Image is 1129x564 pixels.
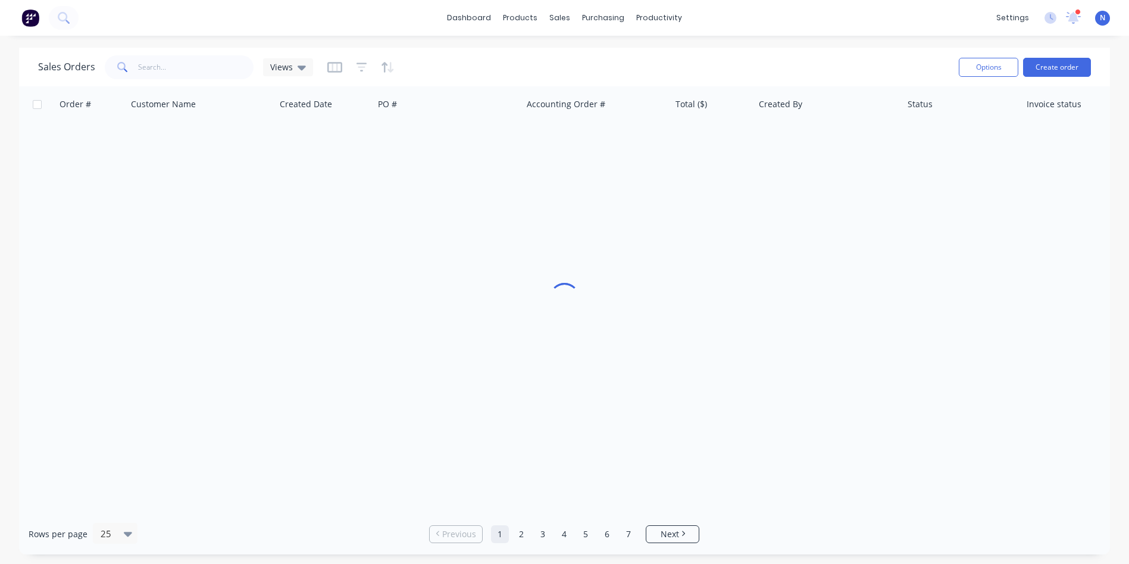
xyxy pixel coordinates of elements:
div: Created By [759,98,802,110]
img: Factory [21,9,39,27]
div: Accounting Order # [527,98,605,110]
a: Page 7 [620,525,637,543]
a: Page 3 [534,525,552,543]
div: PO # [378,98,397,110]
div: Created Date [280,98,332,110]
button: Options [959,58,1018,77]
div: productivity [630,9,688,27]
button: Create order [1023,58,1091,77]
a: Page 4 [555,525,573,543]
span: Views [270,61,293,73]
span: Rows per page [29,528,87,540]
ul: Pagination [424,525,704,543]
span: Next [661,528,679,540]
div: Status [908,98,933,110]
div: settings [990,9,1035,27]
div: Customer Name [131,98,196,110]
span: Previous [442,528,476,540]
span: N [1100,13,1105,23]
a: Page 1 is your current page [491,525,509,543]
h1: Sales Orders [38,61,95,73]
a: Page 6 [598,525,616,543]
div: products [497,9,543,27]
a: dashboard [441,9,497,27]
div: Order # [60,98,91,110]
div: Invoice status [1027,98,1081,110]
a: Page 5 [577,525,595,543]
a: Page 2 [512,525,530,543]
div: Total ($) [675,98,707,110]
input: Search... [138,55,254,79]
a: Next page [646,528,699,540]
div: purchasing [576,9,630,27]
a: Previous page [430,528,482,540]
div: sales [543,9,576,27]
